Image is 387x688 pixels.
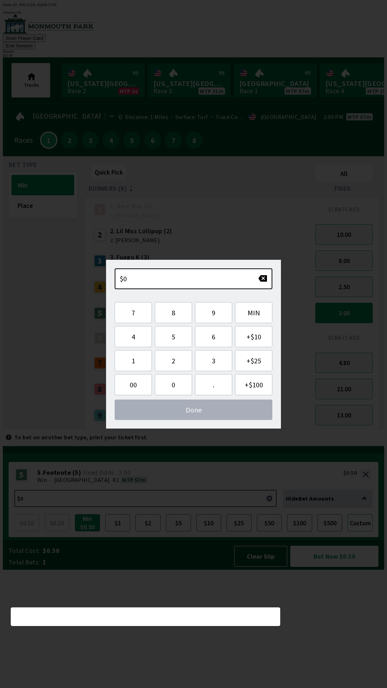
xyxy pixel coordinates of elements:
span: MIN [241,308,266,317]
button: +$25 [235,350,272,371]
button: 2 [155,350,192,371]
span: 2 [161,356,186,365]
button: MIN [235,302,272,323]
span: 6 [201,332,226,341]
span: 00 [121,380,146,389]
span: Done [120,405,267,414]
button: 6 [195,326,232,347]
span: 3 [201,356,226,365]
button: 5 [155,326,192,347]
span: 4 [121,332,146,341]
button: +$10 [235,326,272,347]
span: 8 [161,308,186,317]
span: + $100 [241,380,266,389]
button: 9 [195,302,232,323]
button: Done [115,400,272,420]
button: 3 [195,350,232,371]
span: . [201,380,226,389]
button: . [195,374,232,395]
span: 9 [201,308,226,317]
span: 1 [121,356,146,365]
button: 0 [155,374,192,395]
button: 7 [115,302,152,323]
button: 8 [155,302,192,323]
span: $0 [120,274,127,283]
span: + $10 [241,332,266,341]
span: 0 [161,380,186,389]
span: + $25 [241,356,266,365]
button: 1 [115,350,152,371]
span: 5 [161,332,186,341]
button: 4 [115,326,152,347]
span: 7 [121,308,146,317]
button: +$100 [235,374,272,395]
button: 00 [115,374,152,395]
